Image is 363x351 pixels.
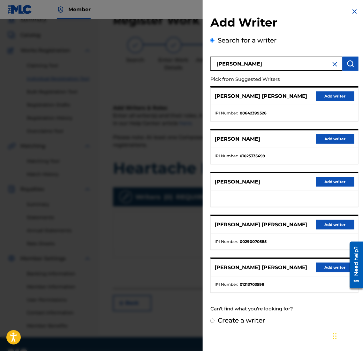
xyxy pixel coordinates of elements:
span: IPI Number : [215,110,238,116]
button: Add writer [316,263,354,272]
p: [PERSON_NAME] [PERSON_NAME] [215,221,307,229]
p: [PERSON_NAME] [215,135,260,143]
iframe: Chat Widget [331,320,363,351]
span: IPI Number : [215,153,238,159]
span: IPI Number : [215,282,238,287]
span: IPI Number : [215,239,238,245]
strong: 01025335499 [240,153,265,159]
img: MLC Logo [8,5,32,14]
p: [PERSON_NAME] [215,178,260,186]
img: Top Rightsholder [57,6,64,13]
strong: 01213703598 [240,282,264,287]
label: Create a writer [218,317,265,324]
p: [PERSON_NAME] [PERSON_NAME] [215,92,307,100]
img: close [331,60,339,68]
button: Add writer [316,220,354,230]
img: Search Works [347,60,354,67]
span: Member [68,6,91,13]
div: Drag [333,327,337,346]
label: Search for a writer [218,36,276,44]
button: Add writer [316,91,354,101]
strong: 00290070585 [240,239,267,245]
button: Add writer [316,177,354,187]
strong: 00642399526 [240,110,267,116]
p: Pick from Suggested Writers [210,73,322,86]
iframe: Resource Center [345,239,363,291]
p: [PERSON_NAME] [PERSON_NAME] [215,264,307,271]
h2: Add Writer [210,15,359,32]
div: Can't find what you're looking for? [210,302,359,316]
button: Add writer [316,134,354,144]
